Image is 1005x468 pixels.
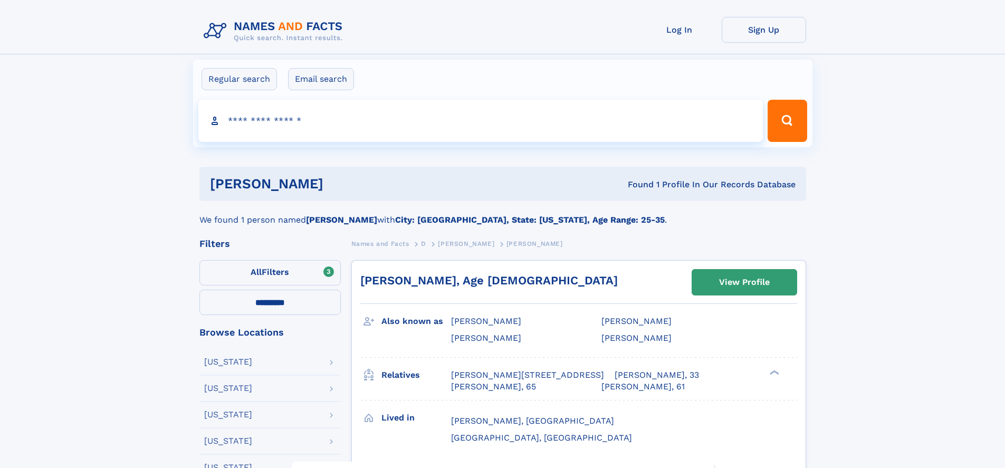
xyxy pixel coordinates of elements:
a: [PERSON_NAME][STREET_ADDRESS] [451,369,604,381]
div: [US_STATE] [204,384,252,393]
div: ❯ [767,369,780,376]
span: [PERSON_NAME] [451,316,521,326]
span: All [251,267,262,277]
h1: [PERSON_NAME] [210,177,476,190]
a: [PERSON_NAME], Age [DEMOGRAPHIC_DATA] [360,274,618,287]
span: [PERSON_NAME] [601,316,672,326]
label: Email search [288,68,354,90]
b: City: [GEOGRAPHIC_DATA], State: [US_STATE], Age Range: 25-35 [395,215,665,225]
a: Names and Facts [351,237,409,250]
div: Found 1 Profile In Our Records Database [475,179,796,190]
span: [PERSON_NAME] [506,240,563,247]
h3: Also known as [381,312,451,330]
div: [US_STATE] [204,410,252,419]
span: [PERSON_NAME], [GEOGRAPHIC_DATA] [451,416,614,426]
span: [PERSON_NAME] [451,333,521,343]
a: [PERSON_NAME], 33 [615,369,699,381]
span: [PERSON_NAME] [601,333,672,343]
a: Sign Up [722,17,806,43]
div: View Profile [719,270,770,294]
label: Regular search [202,68,277,90]
img: Logo Names and Facts [199,17,351,45]
div: Filters [199,239,341,249]
span: [GEOGRAPHIC_DATA], [GEOGRAPHIC_DATA] [451,433,632,443]
label: Filters [199,260,341,285]
input: search input [198,100,763,142]
h3: Lived in [381,409,451,427]
div: [US_STATE] [204,437,252,445]
a: [PERSON_NAME] [438,237,494,250]
a: D [421,237,426,250]
b: [PERSON_NAME] [306,215,377,225]
span: [PERSON_NAME] [438,240,494,247]
a: Log In [637,17,722,43]
h3: Relatives [381,366,451,384]
div: We found 1 person named with . [199,201,806,226]
div: [US_STATE] [204,358,252,366]
span: D [421,240,426,247]
a: [PERSON_NAME], 61 [601,381,685,393]
a: View Profile [692,270,797,295]
a: [PERSON_NAME], 65 [451,381,536,393]
div: Browse Locations [199,328,341,337]
button: Search Button [768,100,807,142]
